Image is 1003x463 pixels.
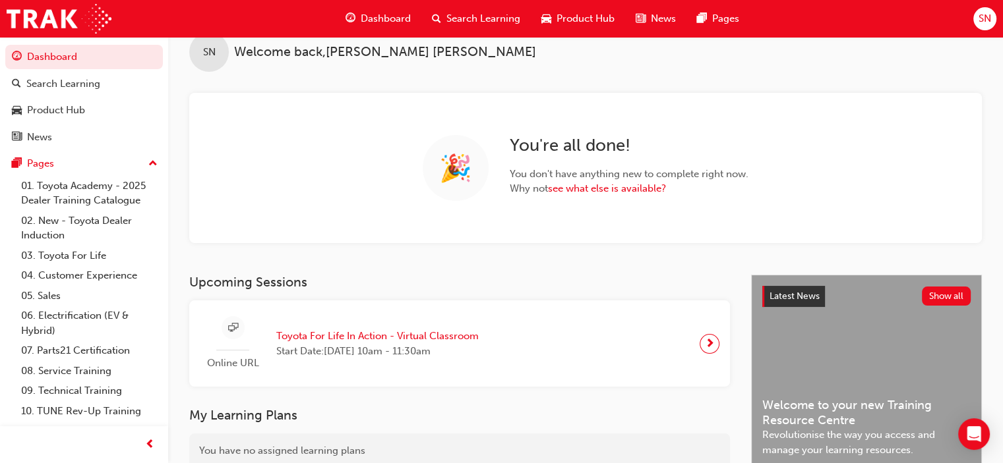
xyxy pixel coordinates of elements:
[276,344,479,359] span: Start Date: [DATE] 10am - 11:30am
[16,176,163,211] a: 01. Toyota Academy - 2025 Dealer Training Catalogue
[276,329,479,344] span: Toyota For Life In Action - Virtual Classroom
[979,11,991,26] span: SN
[27,130,52,145] div: News
[12,132,22,144] span: news-icon
[27,156,54,171] div: Pages
[16,286,163,306] a: 05. Sales
[16,401,163,422] a: 10. TUNE Rev-Up Training
[234,45,536,60] span: Welcome back , [PERSON_NAME] [PERSON_NAME]
[16,246,163,266] a: 03. Toyota For Life
[148,155,158,173] span: up-icon
[5,42,163,151] button: DashboardSearch LearningProduct HubNews
[531,5,625,32] a: car-iconProduct Hub
[686,5,750,32] a: pages-iconPages
[5,125,163,150] a: News
[705,335,715,353] span: next-icon
[7,4,111,34] img: Trak
[510,135,748,156] h2: You ' re all done!
[12,51,22,63] span: guage-icon
[26,76,100,92] div: Search Learning
[16,265,163,286] a: 04. Customer Experience
[189,275,730,290] h3: Upcoming Sessions
[5,98,163,123] a: Product Hub
[557,11,615,26] span: Product Hub
[510,181,748,196] span: Why not
[12,158,22,170] span: pages-icon
[16,211,163,246] a: 02. New - Toyota Dealer Induction
[541,11,551,27] span: car-icon
[439,161,472,176] span: 🎉
[27,103,85,118] div: Product Hub
[712,11,739,26] span: Pages
[5,151,163,176] button: Pages
[697,11,707,27] span: pages-icon
[510,167,748,182] span: You don ' t have anything new to complete right now.
[762,398,971,427] span: Welcome to your new Training Resource Centre
[432,11,441,27] span: search-icon
[16,421,163,441] a: All Pages
[958,418,990,450] div: Open Intercom Messenger
[421,5,531,32] a: search-iconSearch Learning
[203,45,216,60] span: SN
[922,286,971,306] button: Show all
[446,11,520,26] span: Search Learning
[145,437,155,453] span: prev-icon
[762,427,971,457] span: Revolutionise the way you access and manage your learning resources.
[16,306,163,340] a: 06. Electrification (EV & Hybrid)
[548,182,666,194] a: see what else is available?
[200,311,719,376] a: Online URLToyota For Life In Action - Virtual ClassroomStart Date:[DATE] 10am - 11:30am
[228,320,238,337] span: sessionType_ONLINE_URL-icon
[16,381,163,401] a: 09. Technical Training
[5,72,163,96] a: Search Learning
[651,11,676,26] span: News
[762,286,971,307] a: Latest NewsShow all
[200,356,266,371] span: Online URL
[770,290,820,302] span: Latest News
[12,105,22,117] span: car-icon
[5,45,163,69] a: Dashboard
[973,7,996,30] button: SN
[16,340,163,361] a: 07. Parts21 Certification
[12,78,21,90] span: search-icon
[346,11,355,27] span: guage-icon
[625,5,686,32] a: news-iconNews
[189,408,730,423] h3: My Learning Plans
[16,361,163,381] a: 08. Service Training
[361,11,411,26] span: Dashboard
[636,11,646,27] span: news-icon
[335,5,421,32] a: guage-iconDashboard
